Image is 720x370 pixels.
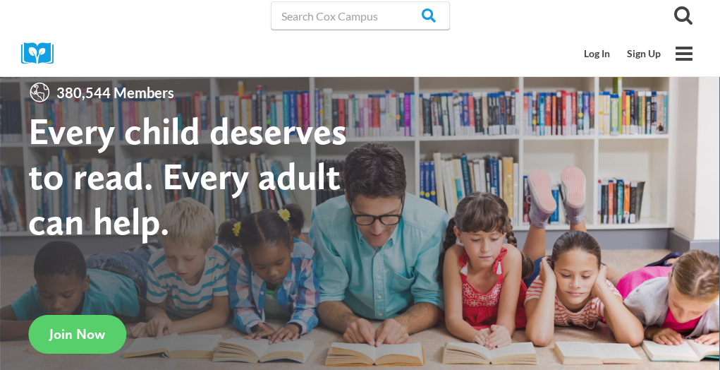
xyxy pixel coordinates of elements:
[618,40,669,67] a: Sign Up
[21,42,63,64] img: Cox Campus
[49,326,105,342] span: Join Now
[28,108,347,243] strong: Every child deserves to read. Every adult can help.
[51,81,180,104] span: 380,544 Members
[271,1,450,30] input: Search Cox Campus
[669,39,699,68] button: Open menu
[28,315,126,354] a: Join Now
[575,40,669,67] nav: Secondary Mobile Navigation
[575,40,618,67] a: Log In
